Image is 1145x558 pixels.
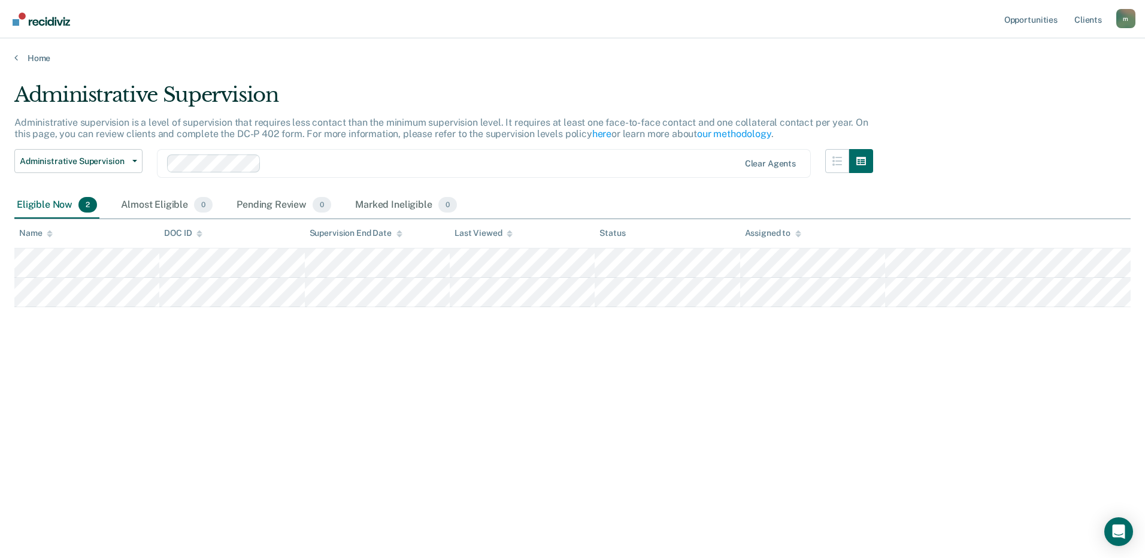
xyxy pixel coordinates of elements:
[14,53,1131,63] a: Home
[164,228,202,238] div: DOC ID
[19,228,53,238] div: Name
[745,228,801,238] div: Assigned to
[14,149,143,173] button: Administrative Supervision
[310,228,402,238] div: Supervision End Date
[14,117,868,139] p: Administrative supervision is a level of supervision that requires less contact than the minimum ...
[119,192,215,219] div: Almost Eligible0
[745,159,796,169] div: Clear agents
[20,156,128,166] span: Administrative Supervision
[14,83,873,117] div: Administrative Supervision
[455,228,513,238] div: Last Viewed
[78,197,97,213] span: 2
[697,128,771,139] a: our methodology
[353,192,459,219] div: Marked Ineligible0
[313,197,331,213] span: 0
[1104,517,1133,546] div: Open Intercom Messenger
[14,192,99,219] div: Eligible Now2
[13,13,70,26] img: Recidiviz
[234,192,334,219] div: Pending Review0
[194,197,213,213] span: 0
[1116,9,1135,28] button: Profile dropdown button
[599,228,625,238] div: Status
[1116,9,1135,28] div: m
[592,128,611,139] a: here
[438,197,457,213] span: 0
